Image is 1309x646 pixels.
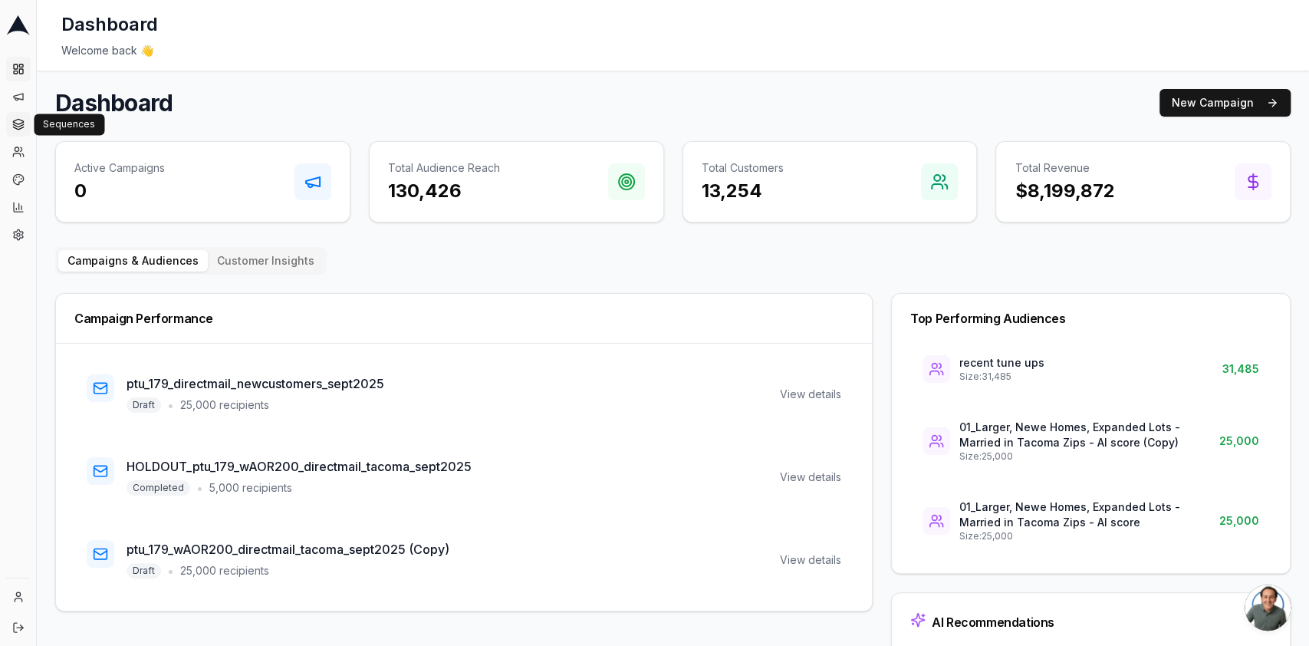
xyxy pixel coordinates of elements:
p: Total Customers [702,160,784,176]
p: Total Revenue [1015,160,1114,176]
h3: HOLDOUT_ptu_179_wAOR200_directmail_tacoma_sept2025 [127,457,472,476]
h3: $8,199,872 [1015,179,1114,203]
h3: ptu_179_wAOR200_directmail_tacoma_sept2025 (Copy) [127,540,449,559]
h3: 130,426 [388,179,500,203]
span: 25,000 [1219,433,1259,449]
h3: 0 [74,179,165,203]
div: Sequences [34,114,104,135]
h3: 13,254 [702,179,784,203]
p: 01_Larger, Newe Homes, Expanded Lots - Married in Tacoma Zips - AI score (Copy) [959,420,1219,450]
button: New Campaign [1159,89,1291,117]
p: Size: 25,000 [959,450,1219,463]
div: Open chat [1245,585,1291,631]
span: 25,000 recipients [180,397,269,413]
p: Size: 25,000 [959,530,1219,542]
span: 25,000 [1219,513,1259,529]
div: View details [780,470,841,485]
span: Completed [127,480,190,496]
h3: ptu_179_directmail_newcustomers_sept2025 [127,374,384,393]
p: Active Campaigns [74,160,165,176]
button: Log out [6,615,31,640]
span: Draft [127,563,161,578]
p: recent tune ups [959,355,1044,371]
span: 31,485 [1222,361,1259,377]
p: Size: 31,485 [959,371,1044,383]
div: Welcome back 👋 [61,43,1284,58]
span: 5,000 recipients [209,480,292,496]
p: 01_Larger, Newe Homes, Expanded Lots - Married in Tacoma Zips - AI score [959,499,1219,530]
button: Campaigns & Audiences [58,250,208,272]
span: • [196,479,203,497]
div: View details [780,552,841,568]
span: • [167,562,174,580]
div: View details [780,387,841,402]
div: Campaign Performance [74,312,853,325]
span: • [167,396,174,414]
div: Top Performing Audiences [910,312,1271,325]
span: 25,000 recipients [180,563,269,578]
h1: Dashboard [55,89,173,117]
button: Customer Insights [208,250,324,272]
p: Total Audience Reach [388,160,500,176]
div: AI Recommendations [932,616,1054,628]
span: Draft [127,397,161,413]
h1: Dashboard [61,12,158,37]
